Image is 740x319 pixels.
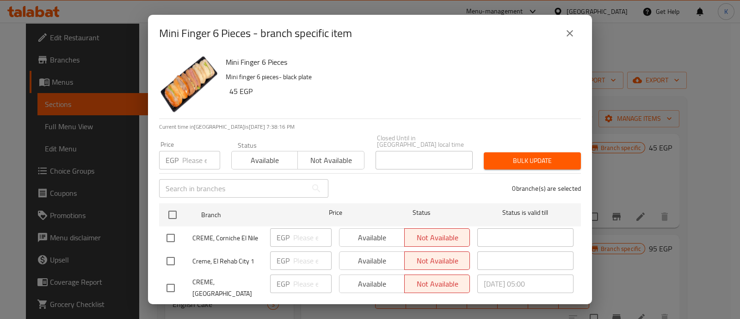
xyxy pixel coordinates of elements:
[302,154,360,167] span: Not available
[226,71,573,83] p: Mini finger 6 pieces- black plate
[159,123,581,131] p: Current time in [GEOGRAPHIC_DATA] is [DATE] 7:38:16 PM
[374,207,470,219] span: Status
[226,56,573,69] h6: Mini Finger 6 Pieces
[192,276,263,300] span: CREME, [GEOGRAPHIC_DATA]
[159,179,307,198] input: Search in branches
[229,85,573,98] h6: 45 EGP
[293,228,332,247] input: Please enter price
[235,154,294,167] span: Available
[192,232,263,244] span: CREME, Corniche El Nile
[166,155,179,166] p: EGP
[559,22,581,44] button: close
[277,232,290,243] p: EGP
[277,255,290,266] p: EGP
[305,207,366,219] span: Price
[293,275,332,293] input: Please enter price
[297,151,364,169] button: Not available
[201,209,297,221] span: Branch
[293,251,332,270] input: Please enter price
[192,256,263,267] span: Creme, El Rehab City 1
[159,56,218,115] img: Mini Finger 6 Pieces
[491,155,573,167] span: Bulk update
[477,207,573,219] span: Status is valid till
[277,278,290,289] p: EGP
[231,151,298,169] button: Available
[182,151,220,169] input: Please enter price
[484,152,581,169] button: Bulk update
[159,26,352,41] h2: Mini Finger 6 Pieces - branch specific item
[512,184,581,193] p: 0 branche(s) are selected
